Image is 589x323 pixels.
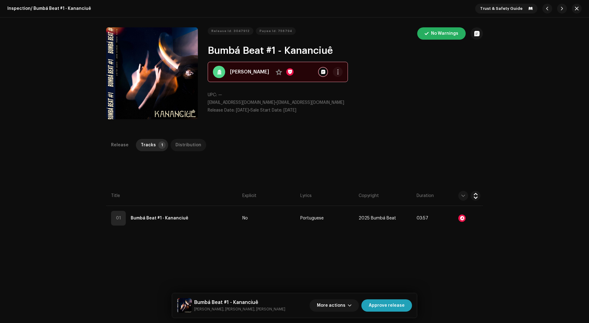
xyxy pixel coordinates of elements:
[208,45,483,57] h2: Bumbá Beat #1 - Kananciuê
[242,193,256,199] span: Explicit
[208,108,235,112] span: Release Date:
[277,100,344,105] span: [EMAIL_ADDRESS][DOMAIN_NAME]
[208,93,217,97] span: UPC:
[359,216,396,221] span: 2025 Bumbá Beat
[256,27,296,35] button: Payee Id: 756794
[361,299,412,312] button: Approve release
[208,108,250,112] span: •
[111,193,120,199] span: Title
[208,100,275,105] span: [EMAIL_ADDRESS][DOMAIN_NAME]
[359,193,379,199] span: Copyright
[417,216,428,220] span: 03:57
[177,298,192,313] img: faf66eb0-bbd7-4078-afea-f91ae20cb4ac
[158,141,166,149] p-badge: 1
[218,93,222,97] span: —
[242,216,248,221] span: No
[175,139,201,151] div: Distribution
[236,108,249,112] span: [DATE]
[250,108,282,112] span: Sale Start Date:
[310,299,359,312] button: More actions
[131,212,188,224] strong: Bumbá Beat #1 - Kananciuê
[260,25,292,37] span: Payee Id: 756794
[208,27,253,35] button: Release Id: 3047912
[283,108,296,112] span: [DATE]
[300,193,312,199] span: Lyrics
[111,139,129,151] div: Release
[369,299,405,312] span: Approve release
[211,25,250,37] span: Release Id: 3047912
[417,193,434,199] span: Duration
[194,306,285,312] small: Bumbá Beat #1 - Kananciuê
[208,100,483,106] p: •
[317,299,345,312] span: More actions
[141,139,156,151] div: Tracks
[111,211,126,226] div: 01
[194,299,285,306] h5: Bumbá Beat #1 - Kananciuê
[230,68,269,76] strong: [PERSON_NAME]
[300,216,324,221] span: Portuguese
